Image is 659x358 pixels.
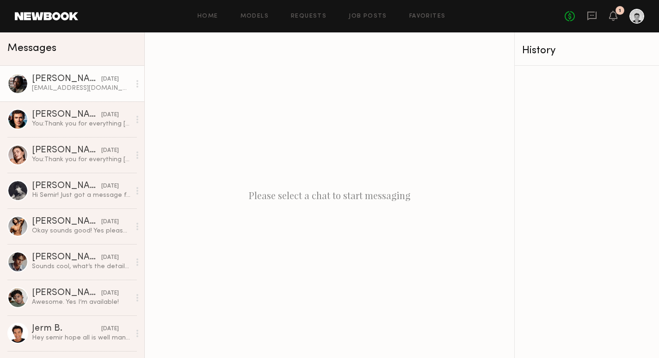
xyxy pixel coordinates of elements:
div: [EMAIL_ADDRESS][DOMAIN_NAME] [32,84,130,93]
a: Favorites [409,13,446,19]
a: Requests [291,13,326,19]
div: Sounds cool, what’s the details ? [32,262,130,271]
div: [DATE] [101,325,119,333]
div: [DATE] [101,182,119,191]
div: [DATE] [101,218,119,226]
div: [PERSON_NAME] [32,182,101,191]
a: Models [240,13,269,19]
div: [DATE] [101,253,119,262]
div: Jerm B. [32,324,101,333]
div: You: Thank you for everything [PERSON_NAME]! Was great having you. Hope to do more in the future [32,155,130,164]
span: Messages [7,43,56,54]
div: [PERSON_NAME] [32,217,101,226]
div: Okay sounds good! Yes please let me know soon as you can if you’ll be booking me so i can get a c... [32,226,130,235]
div: 1 [619,8,621,13]
div: Awesome. Yes I’m available! [32,298,130,307]
a: Job Posts [349,13,387,19]
div: You: Thank you for everything [PERSON_NAME]! Was great having you. Hope to do more in the future [32,119,130,128]
div: Hi Semir! Just got a message from NewBook saying I logged my hours incorrectly. Accidentally adde... [32,191,130,200]
div: [PERSON_NAME] [32,110,101,119]
div: History [522,45,652,56]
div: [DATE] [101,111,119,119]
div: [DATE] [101,75,119,84]
a: Home [197,13,218,19]
div: [DATE] [101,289,119,298]
div: Hey semir hope all is well man Just checking in to see if you have any shoots coming up. Since we... [32,333,130,342]
div: [DATE] [101,146,119,155]
div: Please select a chat to start messaging [145,32,514,358]
div: [PERSON_NAME] [32,146,101,155]
div: [PERSON_NAME] [32,75,101,84]
div: [PERSON_NAME] [32,289,101,298]
div: [PERSON_NAME] [32,253,101,262]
